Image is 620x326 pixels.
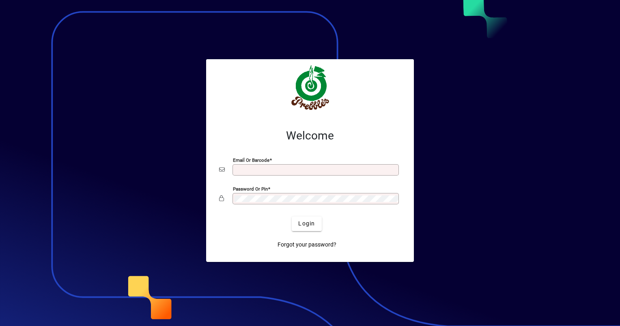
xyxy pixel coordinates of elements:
[219,129,401,143] h2: Welcome
[292,217,321,231] button: Login
[298,219,315,228] span: Login
[278,240,336,249] span: Forgot your password?
[233,186,268,191] mat-label: Password or Pin
[274,238,340,252] a: Forgot your password?
[233,157,269,163] mat-label: Email or Barcode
